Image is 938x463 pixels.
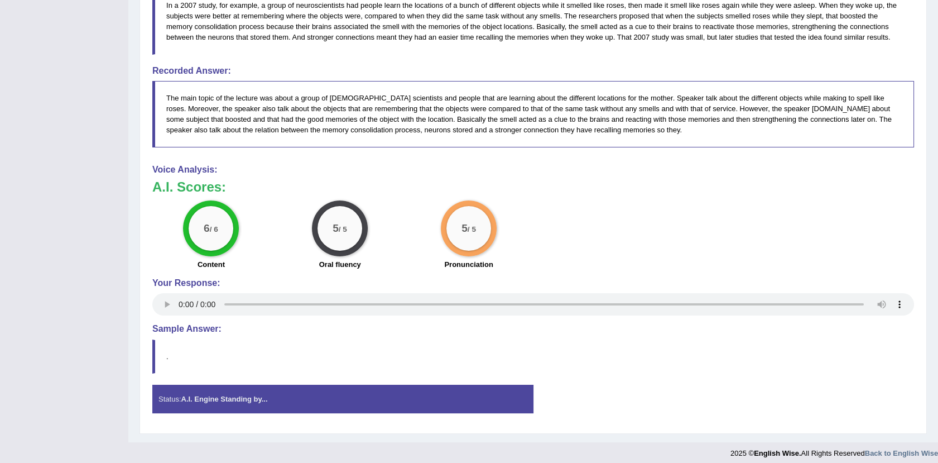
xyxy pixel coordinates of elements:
small: / 6 [210,225,218,233]
h4: Your Response: [152,278,914,288]
div: Status: [152,385,533,413]
b: A.I. Scores: [152,179,226,194]
blockquote: . [152,340,914,374]
big: 5 [461,222,468,234]
strong: English Wise. [754,449,801,457]
h4: Recorded Answer: [152,66,914,76]
label: Oral fluency [319,259,361,270]
small: / 5 [339,225,347,233]
h4: Sample Answer: [152,324,914,334]
big: 6 [204,222,210,234]
strong: A.I. Engine Standing by... [181,395,267,403]
label: Content [198,259,225,270]
blockquote: The main topic of the lecture was about a group of [DEMOGRAPHIC_DATA] scientists and people that ... [152,81,914,147]
div: 2025 © All Rights Reserved [730,442,938,459]
big: 5 [333,222,339,234]
small: / 5 [468,225,476,233]
label: Pronunciation [444,259,493,270]
a: Back to English Wise [865,449,938,457]
h4: Voice Analysis: [152,165,914,175]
